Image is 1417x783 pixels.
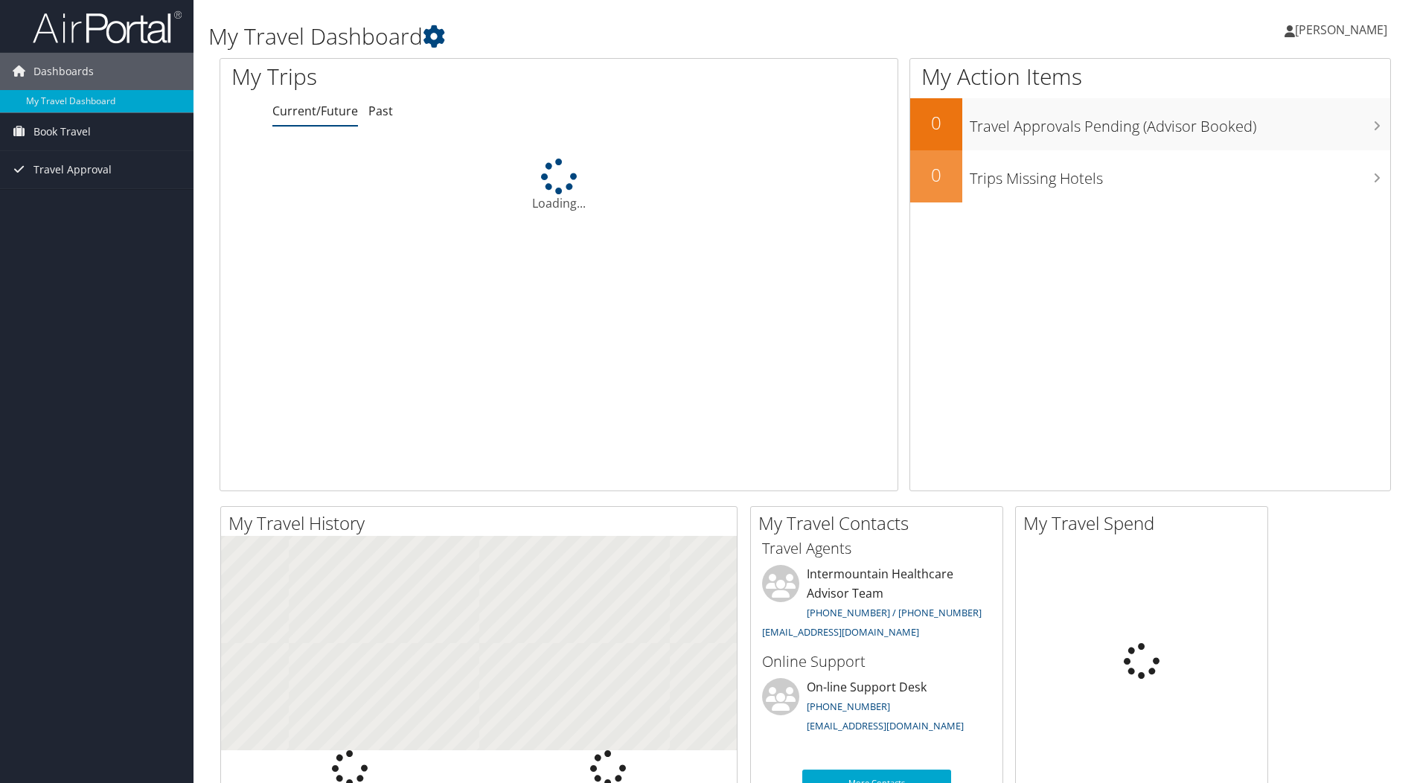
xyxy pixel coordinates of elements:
[762,538,991,559] h3: Travel Agents
[272,103,358,119] a: Current/Future
[807,700,890,713] a: [PHONE_NUMBER]
[33,113,91,150] span: Book Travel
[33,10,182,45] img: airportal-logo.png
[1295,22,1387,38] span: [PERSON_NAME]
[228,511,737,536] h2: My Travel History
[970,109,1390,137] h3: Travel Approvals Pending (Advisor Booked)
[1285,7,1402,52] a: [PERSON_NAME]
[910,61,1390,92] h1: My Action Items
[910,150,1390,202] a: 0Trips Missing Hotels
[910,98,1390,150] a: 0Travel Approvals Pending (Advisor Booked)
[208,21,1004,52] h1: My Travel Dashboard
[758,511,1002,536] h2: My Travel Contacts
[220,159,898,212] div: Loading...
[368,103,393,119] a: Past
[755,565,999,645] li: Intermountain Healthcare Advisor Team
[807,719,964,732] a: [EMAIL_ADDRESS][DOMAIN_NAME]
[33,53,94,90] span: Dashboards
[762,651,991,672] h3: Online Support
[970,161,1390,189] h3: Trips Missing Hotels
[33,151,112,188] span: Travel Approval
[231,61,604,92] h1: My Trips
[762,625,919,639] a: [EMAIL_ADDRESS][DOMAIN_NAME]
[755,678,999,739] li: On-line Support Desk
[910,162,962,188] h2: 0
[1023,511,1267,536] h2: My Travel Spend
[910,110,962,135] h2: 0
[807,606,982,619] a: [PHONE_NUMBER] / [PHONE_NUMBER]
